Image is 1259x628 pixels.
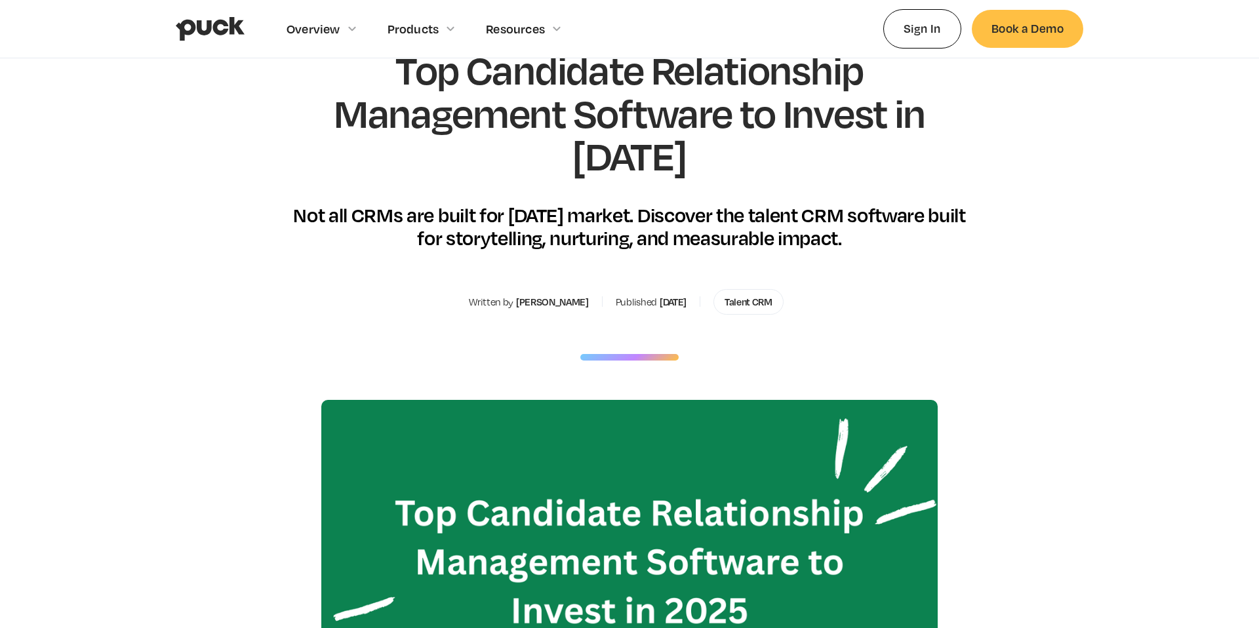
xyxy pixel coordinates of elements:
[287,22,340,36] div: Overview
[286,203,973,249] div: Not all CRMs are built for [DATE] market. Discover the talent CRM software built for storytelling...
[286,48,973,177] h1: Top Candidate Relationship Management Software to Invest in [DATE]
[516,296,589,308] div: [PERSON_NAME]
[725,296,772,308] div: Talent CRM
[388,22,439,36] div: Products
[469,296,513,308] div: Written by
[486,22,545,36] div: Resources
[616,296,657,308] div: Published
[883,9,961,48] a: Sign In
[972,10,1083,47] a: Book a Demo
[660,296,687,308] div: [DATE]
